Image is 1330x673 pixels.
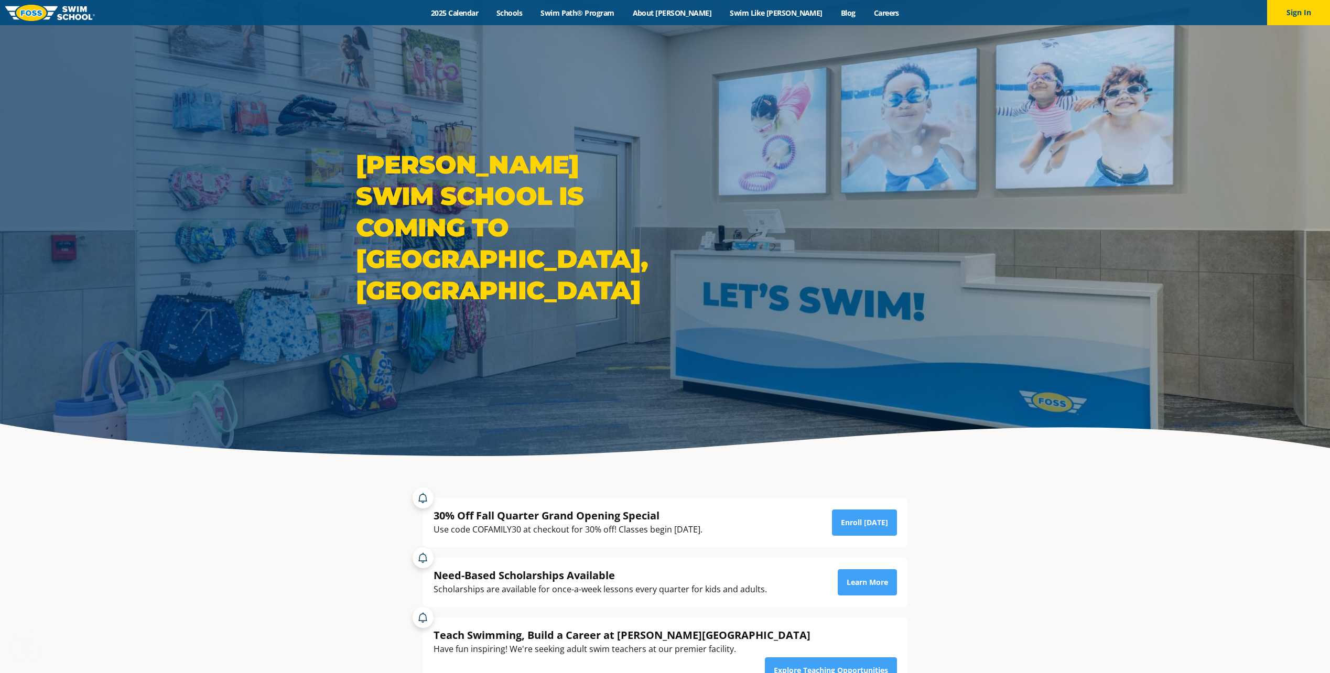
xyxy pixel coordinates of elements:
[623,8,721,18] a: About [PERSON_NAME]
[434,628,810,642] div: Teach Swimming, Build a Career at [PERSON_NAME][GEOGRAPHIC_DATA]
[5,5,95,21] img: FOSS Swim School Logo
[831,8,864,18] a: Blog
[422,8,488,18] a: 2025 Calendar
[434,582,767,596] div: Scholarships are available for once-a-week lessons every quarter for kids and adults.
[864,8,908,18] a: Careers
[434,508,702,523] div: 30% Off Fall Quarter Grand Opening Special
[434,642,810,656] div: Have fun inspiring! We're seeking adult swim teachers at our premier facility.
[532,8,623,18] a: Swim Path® Program
[20,639,33,655] div: TOP
[356,149,660,306] h1: [PERSON_NAME] Swim School is coming to [GEOGRAPHIC_DATA], [GEOGRAPHIC_DATA]
[838,569,897,595] a: Learn More
[434,568,767,582] div: Need-Based Scholarships Available
[832,509,897,536] a: Enroll [DATE]
[488,8,532,18] a: Schools
[721,8,832,18] a: Swim Like [PERSON_NAME]
[434,523,702,537] div: Use code COFAMILY30 at checkout for 30% off! Classes begin [DATE].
